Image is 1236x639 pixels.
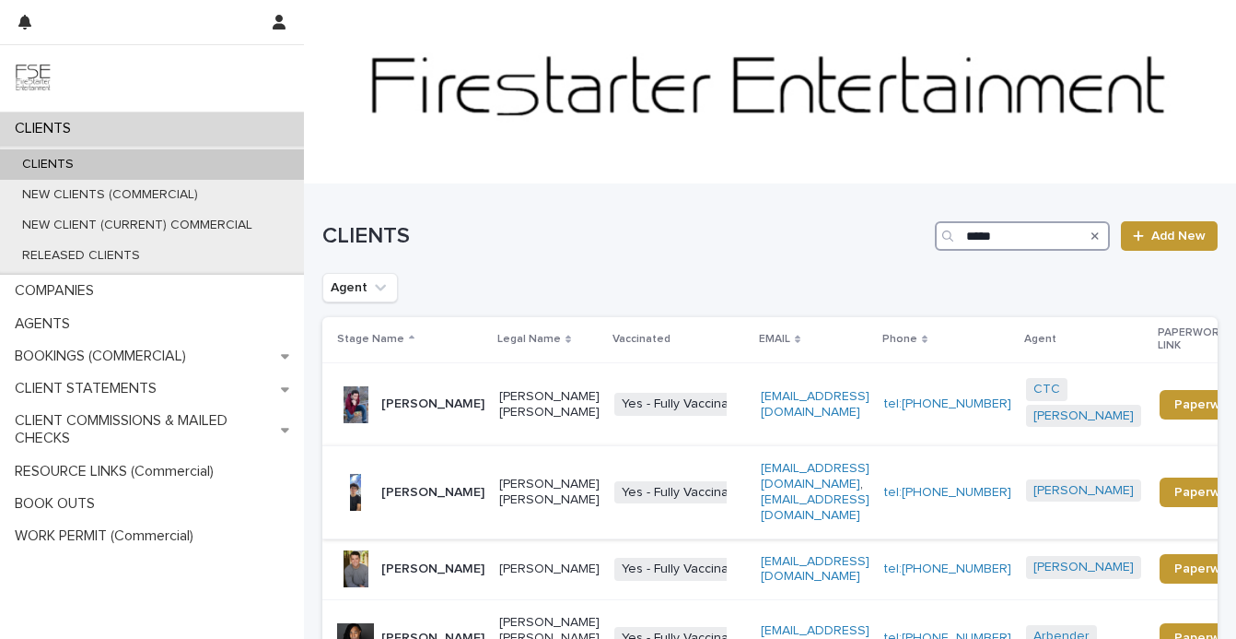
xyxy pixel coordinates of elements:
p: COMPANIES [7,282,109,300]
a: [EMAIL_ADDRESS][DOMAIN_NAME] [761,462,869,491]
a: [EMAIL_ADDRESS][DOMAIN_NAME] [761,390,869,419]
p: CLIENT COMMISSIONS & MAILED CHECKS [7,412,281,447]
p: [PERSON_NAME] [381,562,484,577]
p: , [761,461,869,523]
p: Stage Name [337,329,404,349]
p: [PERSON_NAME] [PERSON_NAME] [499,477,600,508]
p: BOOK OUTS [7,495,110,513]
p: NEW CLIENT (CURRENT) COMMERCIAL [7,218,267,233]
a: CTC [1033,382,1060,397]
p: WORK PERMIT (Commercial) [7,527,208,545]
span: Yes - Fully Vaccinated [614,481,755,504]
p: NEW CLIENTS (COMMERCIAL) [7,187,213,203]
p: [PERSON_NAME] [381,396,484,412]
img: 9JgRvJ3ETPGCJDhvPVA5 [15,60,52,97]
p: Vaccinated [612,329,670,349]
p: Agent [1024,329,1056,349]
p: CLIENTS [7,120,86,137]
p: CLIENTS [7,157,88,172]
p: EMAIL [759,329,790,349]
a: [PERSON_NAME] [1033,560,1134,575]
span: Add New [1151,230,1206,243]
a: [PERSON_NAME] [1033,408,1134,424]
a: Add New [1121,221,1218,251]
p: [PERSON_NAME] [PERSON_NAME] [499,389,600,420]
h1: CLIENTS [322,223,927,250]
p: AGENTS [7,315,85,333]
p: Legal Name [497,329,561,349]
a: tel:[PHONE_NUMBER] [884,562,1011,575]
p: CLIENT STATEMENTS [7,380,171,397]
input: Search [935,221,1110,251]
p: Phone [882,329,917,349]
a: tel:[PHONE_NUMBER] [884,486,1011,499]
button: Agent [322,273,398,302]
a: [EMAIL_ADDRESS][DOMAIN_NAME] [761,555,869,584]
a: [PERSON_NAME] [1033,483,1134,499]
a: tel:[PHONE_NUMBER] [884,397,1011,410]
p: [PERSON_NAME] [499,562,600,577]
span: Yes - Fully Vaccinated [614,393,755,416]
span: Yes - Fully Vaccinated [614,558,755,581]
p: BOOKINGS (COMMERCIAL) [7,348,201,365]
p: RELEASED CLIENTS [7,248,155,264]
p: [PERSON_NAME] [381,485,484,501]
a: [EMAIL_ADDRESS][DOMAIN_NAME] [761,493,869,522]
p: RESOURCE LINKS (Commercial) [7,463,228,480]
